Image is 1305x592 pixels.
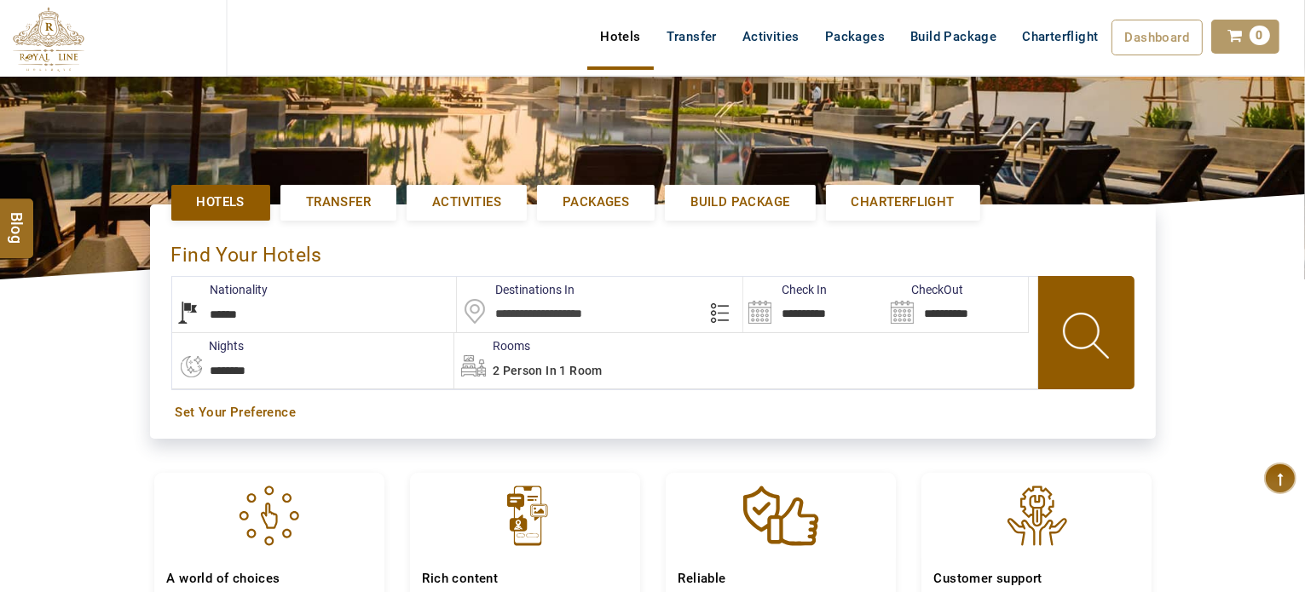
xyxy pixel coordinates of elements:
[1211,20,1279,54] a: 0
[176,404,1130,422] a: Set Your Preference
[172,281,269,298] label: Nationality
[690,193,789,211] span: Build Package
[457,281,575,298] label: Destinations In
[1250,26,1270,45] span: 0
[587,20,653,54] a: Hotels
[934,571,1139,587] h4: Customer support
[1125,30,1190,45] span: Dashboard
[6,212,28,227] span: Blog
[743,281,827,298] label: Check In
[167,571,372,587] h4: A world of choices
[812,20,898,54] a: Packages
[1022,29,1098,44] span: Charterflight
[197,193,245,211] span: Hotels
[432,193,501,211] span: Activities
[280,185,396,220] a: Transfer
[1009,20,1111,54] a: Charterflight
[493,364,603,377] span: 2 Person in 1 Room
[886,277,1028,332] input: Search
[730,20,812,54] a: Activities
[665,185,815,220] a: Build Package
[407,185,527,220] a: Activities
[171,185,270,220] a: Hotels
[654,20,730,54] a: Transfer
[171,337,245,354] label: nights
[886,281,963,298] label: CheckOut
[306,193,371,211] span: Transfer
[13,7,84,72] img: The Royal Line Holidays
[852,193,955,211] span: Charterflight
[898,20,1009,54] a: Build Package
[171,226,1135,276] div: Find Your Hotels
[563,193,629,211] span: Packages
[678,571,883,587] h4: Reliable
[537,185,655,220] a: Packages
[423,571,627,587] h4: Rich content
[743,277,886,332] input: Search
[826,185,980,220] a: Charterflight
[454,337,530,354] label: Rooms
